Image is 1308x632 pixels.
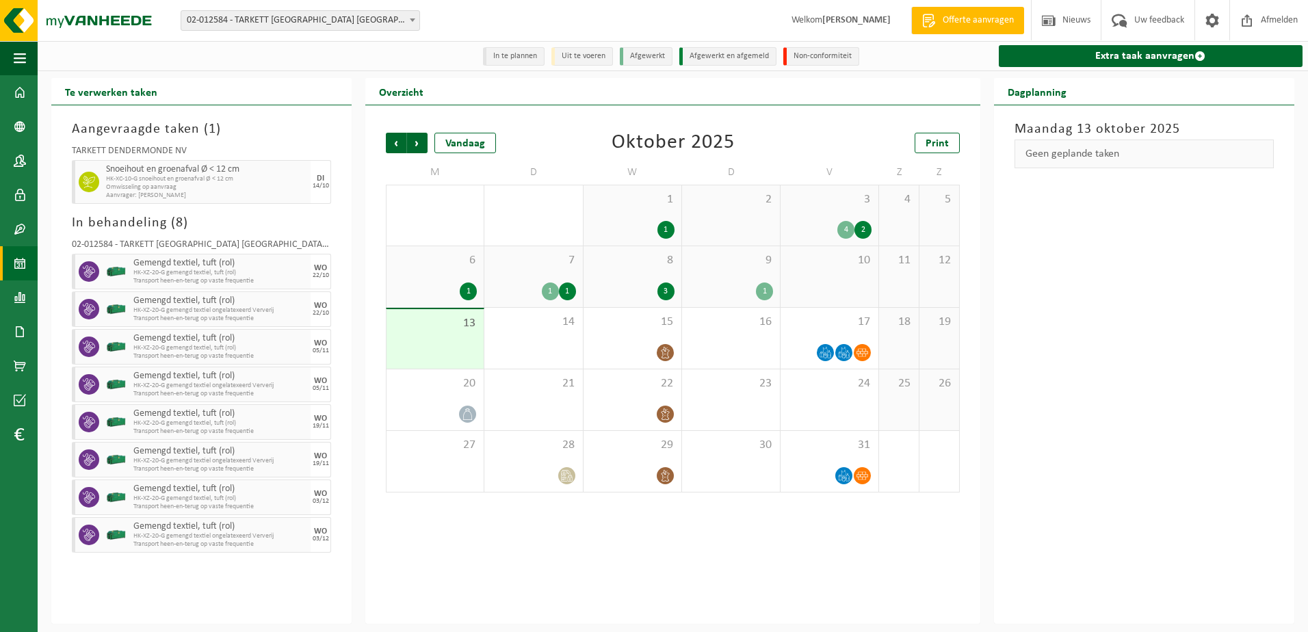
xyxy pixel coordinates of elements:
[106,192,307,200] span: Aanvrager: [PERSON_NAME]
[365,78,437,105] h2: Overzicht
[181,10,420,31] span: 02-012584 - TARKETT DENDERMONDE NV - DENDERMONDE
[590,376,675,391] span: 22
[1015,119,1274,140] h3: Maandag 13 oktober 2025
[787,192,872,207] span: 3
[787,253,872,268] span: 10
[72,240,331,254] div: 02-012584 - TARKETT [GEOGRAPHIC_DATA] [GEOGRAPHIC_DATA] - [GEOGRAPHIC_DATA]
[313,272,329,279] div: 22/10
[919,160,960,185] td: Z
[559,282,576,300] div: 1
[106,374,127,395] img: HK-XZ-20-GN-00
[106,525,127,545] img: HK-XZ-20-GN-00
[181,11,419,30] span: 02-012584 - TARKETT DENDERMONDE NV - DENDERMONDE
[915,133,960,153] a: Print
[133,495,307,503] span: HK-XZ-20-G gemengd textiel, tuft (rol)
[133,532,307,540] span: HK-XZ-20-G gemengd textiel ongelatexeerd Ververij
[313,183,329,189] div: 14/10
[106,299,127,319] img: HK-XZ-20-GN-00
[106,183,307,192] span: Omwisseling op aanvraag
[787,315,872,330] span: 17
[886,253,912,268] span: 11
[133,315,307,323] span: Transport heen-en-terug op vaste frequentie
[106,175,307,183] span: HK-XC-10-G snoeihout en groenafval Ø < 12 cm
[314,377,327,385] div: WO
[133,419,307,427] span: HK-XZ-20-G gemengd textiel, tuft (rol)
[317,174,324,183] div: DI
[133,333,307,344] span: Gemengd textiel, tuft (rol)
[313,310,329,317] div: 22/10
[106,449,127,470] img: HK-XZ-20-GN-00
[133,258,307,269] span: Gemengd textiel, tuft (rol)
[313,423,329,430] div: 19/11
[176,216,183,230] span: 8
[133,352,307,360] span: Transport heen-en-terug op vaste frequentie
[314,264,327,272] div: WO
[314,414,327,423] div: WO
[133,446,307,457] span: Gemengd textiel, tuft (rol)
[657,282,675,300] div: 3
[133,457,307,465] span: HK-XZ-20-G gemengd textiel ongelatexeerd Ververij
[106,337,127,357] img: HK-XZ-20-GN-00
[620,47,672,66] li: Afgewerkt
[106,164,307,175] span: Snoeihout en groenafval Ø < 12 cm
[209,122,216,136] span: 1
[106,412,127,432] img: HK-XZ-20-GN-00
[313,536,329,542] div: 03/12
[590,315,675,330] span: 15
[926,253,952,268] span: 12
[133,277,307,285] span: Transport heen-en-terug op vaste frequentie
[1015,140,1274,168] div: Geen geplande taken
[682,160,781,185] td: D
[756,282,773,300] div: 1
[590,192,675,207] span: 1
[393,376,477,391] span: 20
[787,376,872,391] span: 24
[314,527,327,536] div: WO
[939,14,1017,27] span: Offerte aanvragen
[822,15,891,25] strong: [PERSON_NAME]
[999,45,1303,67] a: Extra taak aanvragen
[689,253,773,268] span: 9
[484,160,583,185] td: D
[133,484,307,495] span: Gemengd textiel, tuft (rol)
[314,339,327,347] div: WO
[133,465,307,473] span: Transport heen-en-terug op vaste frequentie
[407,133,428,153] span: Volgende
[837,221,854,239] div: 4
[386,160,484,185] td: M
[689,315,773,330] span: 16
[854,221,872,239] div: 2
[393,253,477,268] span: 6
[551,47,613,66] li: Uit te voeren
[314,302,327,310] div: WO
[994,78,1080,105] h2: Dagplanning
[886,315,912,330] span: 18
[393,316,477,331] span: 13
[313,347,329,354] div: 05/11
[133,382,307,390] span: HK-XZ-20-G gemengd textiel ongelatexeerd Ververij
[133,427,307,436] span: Transport heen-en-terug op vaste frequentie
[612,133,735,153] div: Oktober 2025
[133,521,307,532] span: Gemengd textiel, tuft (rol)
[133,269,307,277] span: HK-XZ-20-G gemengd textiel, tuft (rol)
[133,295,307,306] span: Gemengd textiel, tuft (rol)
[434,133,496,153] div: Vandaag
[491,315,575,330] span: 14
[911,7,1024,34] a: Offerte aanvragen
[787,438,872,453] span: 31
[926,315,952,330] span: 19
[491,438,575,453] span: 28
[313,498,329,505] div: 03/12
[783,47,859,66] li: Non-conformiteit
[133,390,307,398] span: Transport heen-en-terug op vaste frequentie
[106,261,127,282] img: HK-XZ-20-GN-00
[313,385,329,392] div: 05/11
[483,47,545,66] li: In te plannen
[926,138,949,149] span: Print
[386,133,406,153] span: Vorige
[689,192,773,207] span: 2
[72,119,331,140] h3: Aangevraagde taken ( )
[926,192,952,207] span: 5
[584,160,682,185] td: W
[879,160,919,185] td: Z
